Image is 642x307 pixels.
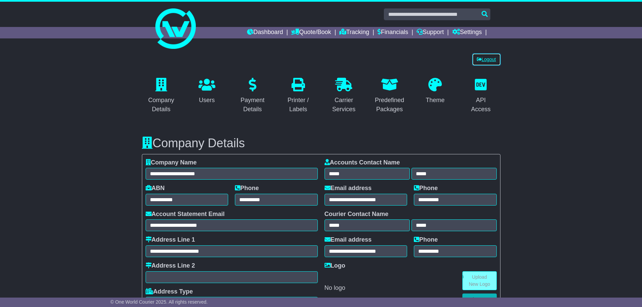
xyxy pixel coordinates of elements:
[194,75,220,107] a: Users
[142,75,181,116] a: Company Details
[325,75,364,116] a: Carrier Services
[325,185,372,192] label: Email address
[462,271,497,290] a: Upload New Logo
[142,136,500,150] h3: Company Details
[146,159,197,166] label: Company Name
[421,75,449,107] a: Theme
[238,96,268,114] div: Payment Details
[472,54,500,65] a: Logout
[461,75,500,116] a: API Access
[283,96,313,114] div: Printer / Labels
[279,75,318,116] a: Printer / Labels
[325,262,345,270] label: Logo
[146,185,165,192] label: ABN
[111,299,208,305] span: © One World Courier 2025. All rights reserved.
[146,262,195,270] label: Address Line 2
[370,75,409,116] a: Predefined Packages
[466,96,496,114] div: API Access
[325,236,372,244] label: Email address
[291,27,331,38] a: Quote/Book
[325,284,345,291] span: No logo
[377,27,408,38] a: Financials
[414,236,438,244] label: Phone
[233,75,272,116] a: Payment Details
[146,236,195,244] label: Address Line 1
[247,27,283,38] a: Dashboard
[374,96,405,114] div: Predefined Packages
[198,96,215,105] div: Users
[452,27,482,38] a: Settings
[146,96,177,114] div: Company Details
[417,27,444,38] a: Support
[146,211,225,218] label: Account Statement Email
[235,185,259,192] label: Phone
[339,27,369,38] a: Tracking
[329,96,359,114] div: Carrier Services
[325,211,389,218] label: Courier Contact Name
[325,159,400,166] label: Accounts Contact Name
[146,288,193,296] label: Address Type
[426,96,445,105] div: Theme
[414,185,438,192] label: Phone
